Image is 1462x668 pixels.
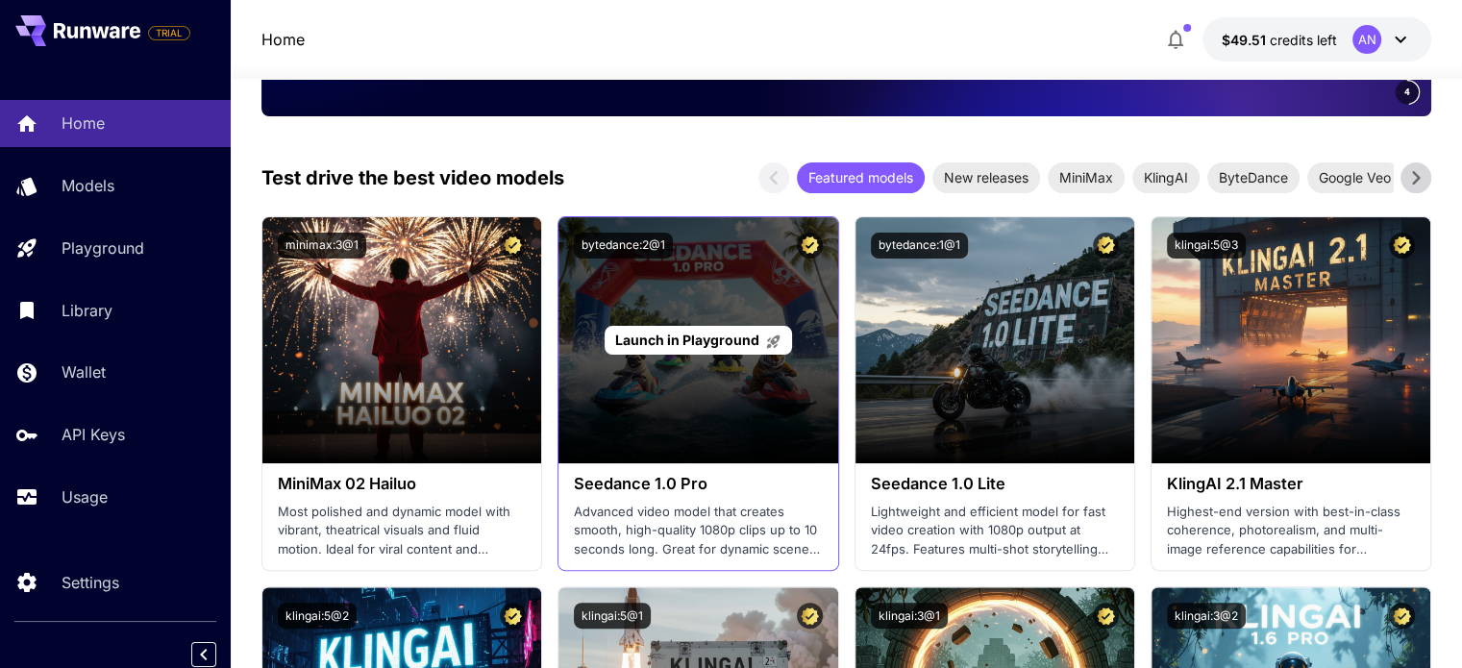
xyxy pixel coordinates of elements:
[1207,162,1300,193] div: ByteDance
[871,503,1119,559] p: Lightweight and efficient model for fast video creation with 1080p output at 24fps. Features mult...
[797,603,823,629] button: Certified Model – Vetted for best performance and includes a commercial license.
[1167,603,1246,629] button: klingai:3@2
[62,174,114,197] p: Models
[932,162,1040,193] div: New releases
[1202,17,1431,62] button: $49.51387AN
[871,603,948,629] button: klingai:3@1
[797,233,823,259] button: Certified Model – Vetted for best performance and includes a commercial license.
[1404,85,1410,99] span: 4
[871,233,968,259] button: bytedance:1@1
[278,503,526,559] p: Most polished and dynamic model with vibrant, theatrical visuals and fluid motion. Ideal for vira...
[615,332,759,348] span: Launch in Playground
[1152,217,1430,463] img: alt
[855,217,1134,463] img: alt
[262,217,541,463] img: alt
[1307,167,1402,187] span: Google Veo
[1167,475,1415,493] h3: KlingAI 2.1 Master
[1389,233,1415,259] button: Certified Model – Vetted for best performance and includes a commercial license.
[1132,162,1200,193] div: KlingAI
[1048,167,1125,187] span: MiniMax
[1048,162,1125,193] div: MiniMax
[278,233,366,259] button: minimax:3@1
[500,233,526,259] button: Certified Model – Vetted for best performance and includes a commercial license.
[574,603,651,629] button: klingai:5@1
[1352,25,1381,54] div: AN
[871,475,1119,493] h3: Seedance 1.0 Lite
[191,642,216,667] button: Collapse sidebar
[62,111,105,135] p: Home
[1222,30,1337,50] div: $49.51387
[278,475,526,493] h3: MiniMax 02 Hailuo
[574,475,822,493] h3: Seedance 1.0 Pro
[1270,32,1337,48] span: credits left
[932,167,1040,187] span: New releases
[62,571,119,594] p: Settings
[1167,503,1415,559] p: Highest-end version with best-in-class coherence, photorealism, and multi-image reference capabil...
[62,236,144,260] p: Playground
[148,21,190,44] span: Add your payment card to enable full platform functionality.
[278,603,357,629] button: klingai:5@2
[62,299,112,322] p: Library
[605,326,792,356] a: Launch in Playground
[261,28,305,51] nav: breadcrumb
[62,360,106,383] p: Wallet
[500,603,526,629] button: Certified Model – Vetted for best performance and includes a commercial license.
[1222,32,1270,48] span: $49.51
[797,167,925,187] span: Featured models
[261,163,564,192] p: Test drive the best video models
[62,423,125,446] p: API Keys
[1389,603,1415,629] button: Certified Model – Vetted for best performance and includes a commercial license.
[1207,167,1300,187] span: ByteDance
[574,233,673,259] button: bytedance:2@1
[797,162,925,193] div: Featured models
[1093,603,1119,629] button: Certified Model – Vetted for best performance and includes a commercial license.
[1093,233,1119,259] button: Certified Model – Vetted for best performance and includes a commercial license.
[1132,167,1200,187] span: KlingAI
[261,28,305,51] a: Home
[62,485,108,508] p: Usage
[149,26,189,40] span: TRIAL
[574,503,822,559] p: Advanced video model that creates smooth, high-quality 1080p clips up to 10 seconds long. Great f...
[1167,233,1246,259] button: klingai:5@3
[1307,162,1402,193] div: Google Veo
